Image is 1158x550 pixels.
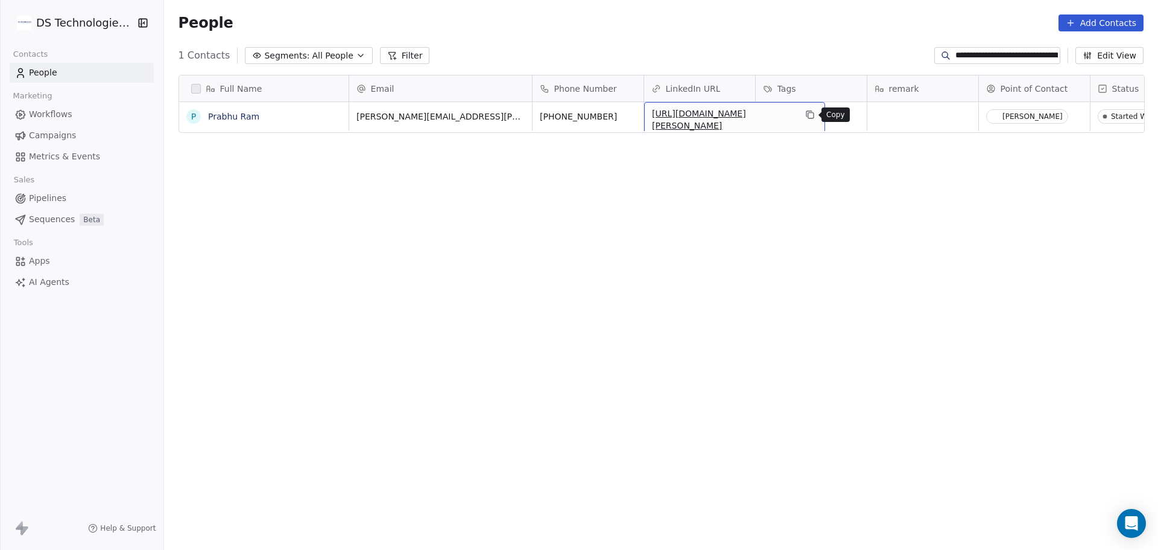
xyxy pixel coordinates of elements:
span: People [29,66,57,79]
a: People [10,63,154,83]
span: Segments: [264,50,309,62]
span: Help & Support [100,523,156,533]
span: [PERSON_NAME][EMAIL_ADDRESS][PERSON_NAME][DOMAIN_NAME] [356,110,525,123]
span: [PHONE_NUMBER] [540,110,636,123]
span: Metrics & Events [29,150,100,163]
span: LinkedIn URL [666,83,721,95]
p: Copy [826,110,845,120]
button: Add Contacts [1058,14,1144,31]
span: Tools [8,234,38,252]
div: Point of Contact [979,75,1090,101]
div: Open Intercom Messenger [1117,509,1146,538]
a: Help & Support [88,523,156,533]
span: remark [889,83,919,95]
span: Campaigns [29,129,76,142]
div: P [191,110,195,123]
a: [URL][DOMAIN_NAME][PERSON_NAME] [652,109,746,130]
span: Workflows [29,108,72,121]
span: Tags [777,83,796,95]
div: remark [867,75,978,101]
a: Pipelines [10,188,154,208]
div: grid [179,102,349,531]
button: Filter [380,47,430,64]
span: Phone Number [554,83,617,95]
a: Metrics & Events [10,147,154,167]
span: Point of Contact [1001,83,1068,95]
a: Apps [10,251,154,271]
button: Edit View [1075,47,1144,64]
span: Contacts [8,45,53,63]
a: Prabhu Ram [208,112,259,121]
span: Status [1112,83,1139,95]
a: Campaigns [10,126,154,145]
span: Apps [29,255,50,267]
span: Email [371,83,394,95]
span: Marketing [8,87,57,105]
div: Full Name [179,75,349,101]
a: SequencesBeta [10,209,154,229]
span: Sales [8,171,40,189]
span: Full Name [220,83,262,95]
span: Pipelines [29,192,66,205]
span: Sequences [29,213,75,226]
button: DS Technologies Inc [14,13,129,33]
img: DS%20Updated%20Logo.jpg [17,16,31,30]
span: AI Agents [29,276,69,289]
span: DS Technologies Inc [36,15,134,31]
div: Tags [756,75,867,101]
span: Beta [80,214,104,226]
span: All People [312,50,353,62]
span: 1 Contacts [179,48,230,63]
div: [PERSON_NAME] [1002,112,1063,121]
div: Phone Number [533,75,644,101]
a: AI Agents [10,272,154,292]
span: People [179,14,233,32]
a: Workflows [10,104,154,124]
div: Email [349,75,532,101]
div: LinkedIn URL [644,75,755,101]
